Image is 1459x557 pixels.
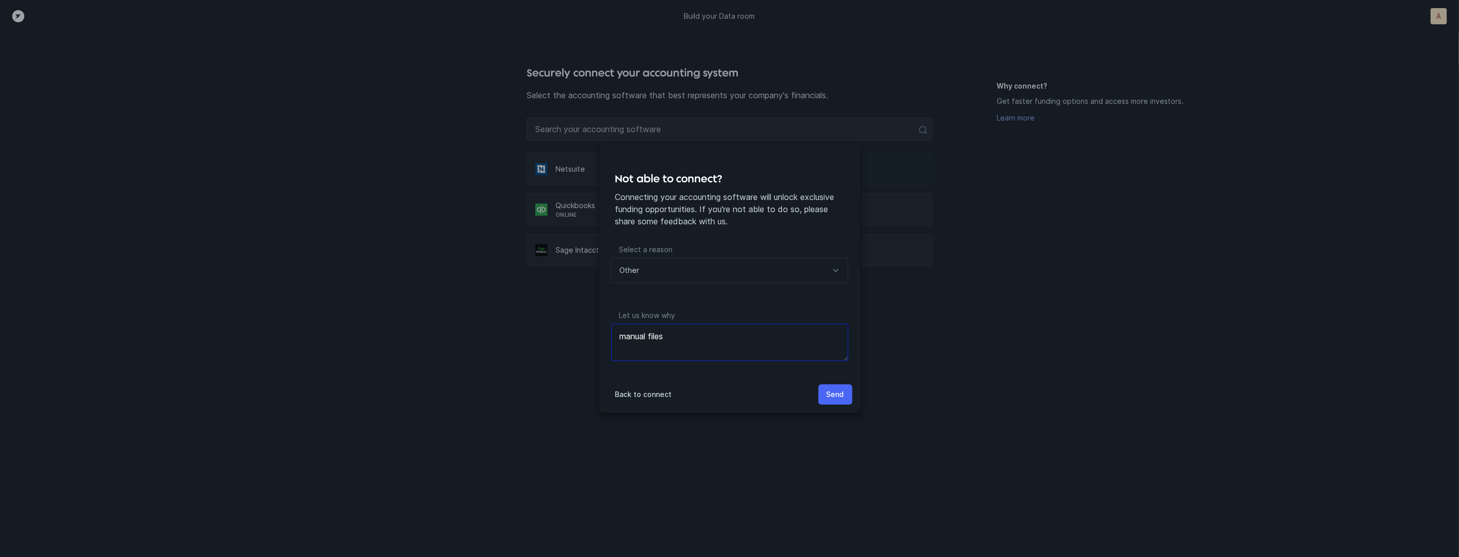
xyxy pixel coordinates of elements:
button: Back to connect [607,384,680,405]
p: Let us know why [611,309,848,324]
p: Connecting your accounting software will unlock exclusive funding opportunities. If you're not ab... [615,191,844,227]
p: Send [826,388,844,401]
p: Other [620,264,640,276]
p: Back to connect [615,388,672,401]
textarea: manual files [611,324,848,361]
button: Send [818,384,852,405]
p: Select a reason [611,244,848,258]
h4: Not able to connect? [615,171,844,187]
